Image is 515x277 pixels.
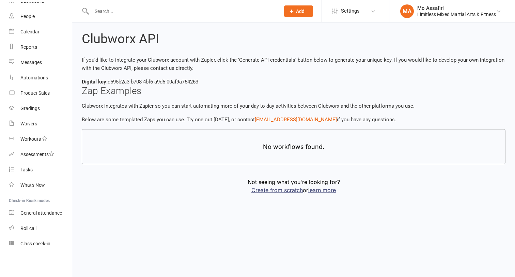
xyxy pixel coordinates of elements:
[20,152,54,157] div: Assessments
[417,5,496,11] div: Mo Assafiri
[9,162,72,178] a: Tasks
[82,56,505,72] p: If you'd like to integrate your Clubworx account with Zapier, click the 'Generate API credentials...
[9,147,72,162] a: Assessments
[296,9,305,14] span: Add
[20,106,40,111] div: Gradings
[90,6,275,16] input: Search...
[255,117,337,123] a: [EMAIL_ADDRESS][DOMAIN_NAME]
[9,178,72,193] a: What's New
[82,32,159,46] h2: Clubworx API
[82,79,108,85] strong: Digital key:
[20,241,50,246] div: Class check-in
[9,221,72,236] a: Roll call
[9,205,72,221] a: General attendance kiosk mode
[20,182,45,188] div: What's New
[20,60,42,65] div: Messages
[20,121,37,126] div: Waivers
[9,24,72,40] a: Calendar
[20,14,35,19] div: People
[20,90,50,96] div: Product Sales
[20,29,40,34] div: Calendar
[20,167,33,172] div: Tasks
[9,101,72,116] a: Gradings
[82,86,505,96] h3: Zap Examples
[9,9,72,24] a: People
[9,116,72,132] a: Waivers
[9,55,72,70] a: Messages
[82,116,505,124] p: Below are some templated Zaps you can use. Try one out [DATE], or contact if you have any questions.
[284,5,313,17] button: Add
[400,4,414,18] div: MA
[20,75,48,80] div: Automations
[20,136,41,142] div: Workouts
[20,226,36,231] div: Roll call
[341,3,360,19] span: Settings
[82,102,505,110] p: Clubworx integrates with Zapier so you can start automating more of your day-to-day activities be...
[20,44,37,50] div: Reports
[417,11,496,17] div: Limitless Mixed Martial Arts & Fitness
[9,132,72,147] a: Workouts
[9,236,72,251] a: Class kiosk mode
[9,86,72,101] a: Product Sales
[9,40,72,55] a: Reports
[82,78,505,86] div: d595b2a3-b708-4bf6-a9d5-00af9a754263
[9,70,72,86] a: Automations
[20,210,62,216] div: General attendance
